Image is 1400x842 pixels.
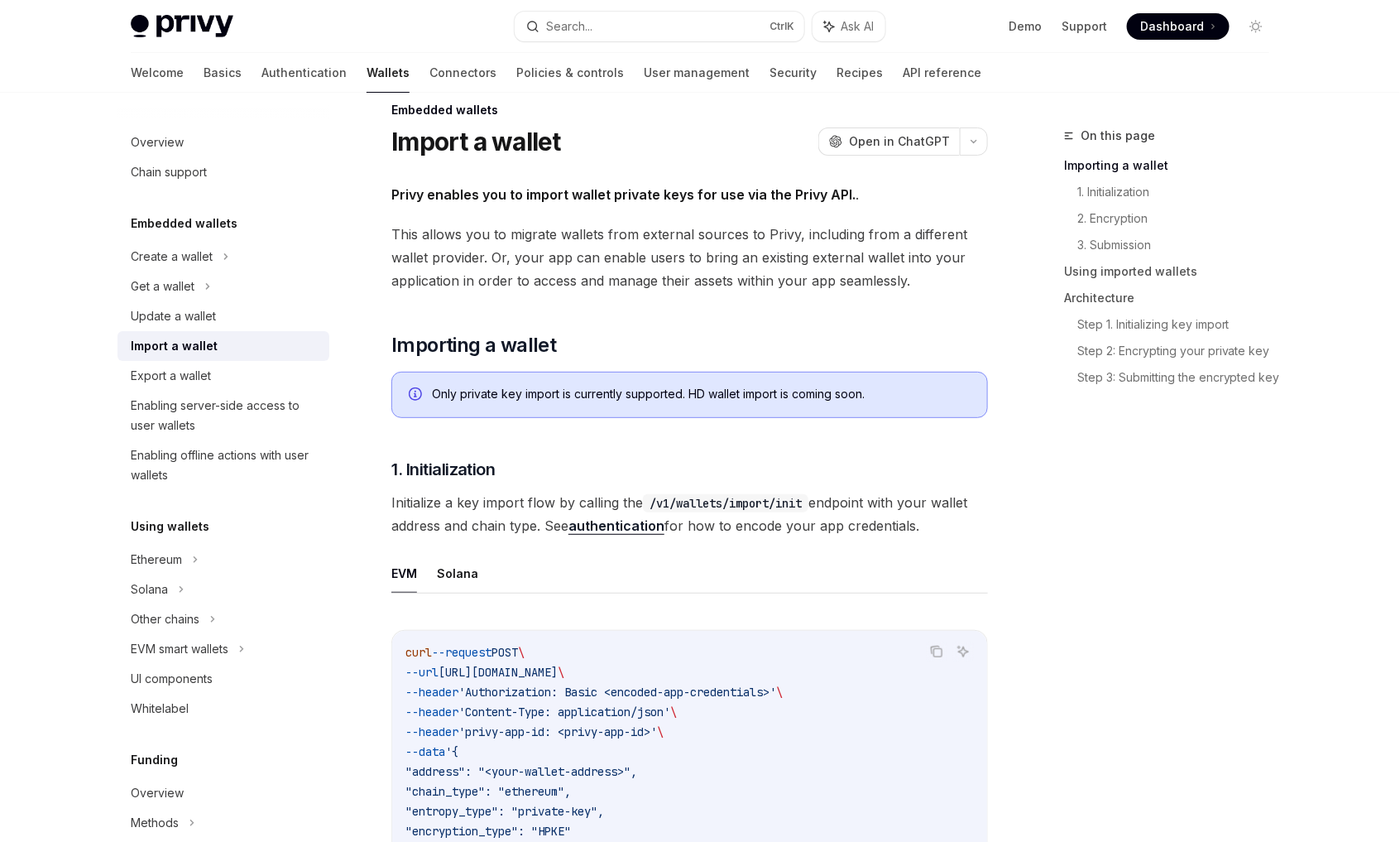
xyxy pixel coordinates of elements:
a: Connectors [429,53,496,93]
div: EVM smart wallets [131,639,228,659]
div: Search... [546,17,592,36]
button: Ask AI [813,12,885,41]
span: '{ [445,744,458,759]
a: Security [770,53,817,93]
div: Ethereum [131,550,182,570]
button: Open in ChatGPT [818,128,960,156]
span: \ [657,724,664,739]
span: \ [776,685,783,700]
div: Enabling server-side access to user wallets [131,396,319,435]
h5: Using wallets [131,517,209,536]
div: Import a wallet [131,336,218,356]
h5: Funding [131,750,178,770]
span: --url [405,665,439,680]
span: On this page [1081,126,1155,146]
span: curl [405,645,432,660]
button: Solana [437,554,478,593]
span: --header [405,724,458,739]
span: This allows you to migrate wallets from external sources to Privy, including from a different wal... [391,223,988,292]
a: Authentication [261,53,347,93]
a: 1. Initialization [1077,179,1283,205]
div: UI components [131,669,213,689]
button: Ask AI [952,641,974,662]
a: authentication [568,517,664,535]
a: Update a wallet [117,301,329,331]
a: UI components [117,664,329,694]
a: Importing a wallet [1064,152,1283,179]
div: Overview [131,132,184,152]
a: Wallets [367,53,410,93]
h1: Import a wallet [391,127,561,156]
span: Initialize a key import flow by calling the endpoint with your wallet address and chain type. See... [391,491,988,537]
span: "entropy_type": "private-key", [405,804,604,819]
span: \ [518,645,525,660]
div: Enabling offline actions with user wallets [131,445,319,485]
span: "chain_type": "ethereum", [405,784,571,799]
a: Export a wallet [117,361,329,391]
a: User management [644,53,750,93]
a: 3. Submission [1077,232,1283,258]
span: \ [558,665,564,680]
span: POST [491,645,518,660]
div: Embedded wallets [391,102,988,118]
div: Chain support [131,162,207,182]
a: Overview [117,128,329,157]
span: . [391,183,988,206]
code: /v1/wallets/import/init [643,494,808,512]
a: Step 3: Submitting the encrypted key [1077,364,1283,391]
div: Methods [131,813,179,833]
span: Ask AI [841,18,874,35]
span: Open in ChatGPT [849,133,950,150]
a: Demo [1009,18,1042,35]
span: Importing a wallet [391,332,556,358]
a: Enabling server-side access to user wallets [117,391,329,440]
div: Export a wallet [131,366,211,386]
a: Welcome [131,53,184,93]
a: Architecture [1064,285,1283,311]
a: API reference [903,53,981,93]
a: Whitelabel [117,694,329,724]
span: --data [405,744,445,759]
div: Only private key import is currently supported. HD wallet import is coming soon. [432,386,971,404]
div: Update a wallet [131,306,216,326]
img: light logo [131,15,233,38]
h5: Embedded wallets [131,214,237,233]
a: Dashboard [1127,13,1230,40]
div: Get a wallet [131,277,194,296]
a: Policies & controls [516,53,624,93]
button: Toggle dark mode [1243,13,1269,40]
button: Copy the contents from the code block [926,641,947,662]
a: Using imported wallets [1064,258,1283,285]
span: --request [432,645,491,660]
div: Solana [131,580,168,599]
div: Overview [131,783,184,803]
strong: Privy enables you to import wallet private keys for use via the Privy API. [391,186,856,203]
a: Enabling offline actions with user wallets [117,440,329,490]
span: --header [405,705,458,719]
div: Whitelabel [131,699,189,719]
a: Support [1062,18,1107,35]
a: Import a wallet [117,331,329,361]
span: 1. Initialization [391,458,496,481]
span: [URL][DOMAIN_NAME] [439,665,558,680]
span: 'Content-Type: application/json' [458,705,670,719]
div: Create a wallet [131,247,213,267]
a: Recipes [837,53,883,93]
div: Other chains [131,609,199,629]
span: "encryption_type": "HPKE" [405,824,571,839]
button: EVM [391,554,417,593]
a: Basics [204,53,242,93]
a: Overview [117,778,329,808]
a: Step 2: Encrypting your private key [1077,338,1283,364]
span: Dashboard [1140,18,1204,35]
span: "address": "<your-wallet-address>", [405,764,637,779]
svg: Info [409,387,425,404]
span: Ctrl K [770,20,794,33]
span: \ [670,705,677,719]
a: Chain support [117,157,329,187]
a: Step 1. Initializing key import [1077,311,1283,338]
span: --header [405,685,458,700]
button: Search...CtrlK [515,12,804,41]
a: 2. Encryption [1077,205,1283,232]
span: 'privy-app-id: <privy-app-id>' [458,724,657,739]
